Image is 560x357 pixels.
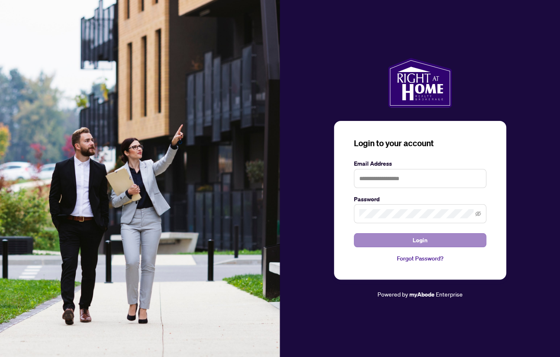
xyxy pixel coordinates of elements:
a: myAbode [409,290,435,299]
span: Login [413,234,428,247]
a: Forgot Password? [354,254,486,263]
label: Password [354,195,486,204]
img: ma-logo [388,58,452,108]
label: Email Address [354,159,486,168]
span: eye-invisible [475,211,481,217]
span: Powered by [377,290,408,298]
span: Enterprise [436,290,463,298]
h3: Login to your account [354,137,486,149]
button: Login [354,233,486,247]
